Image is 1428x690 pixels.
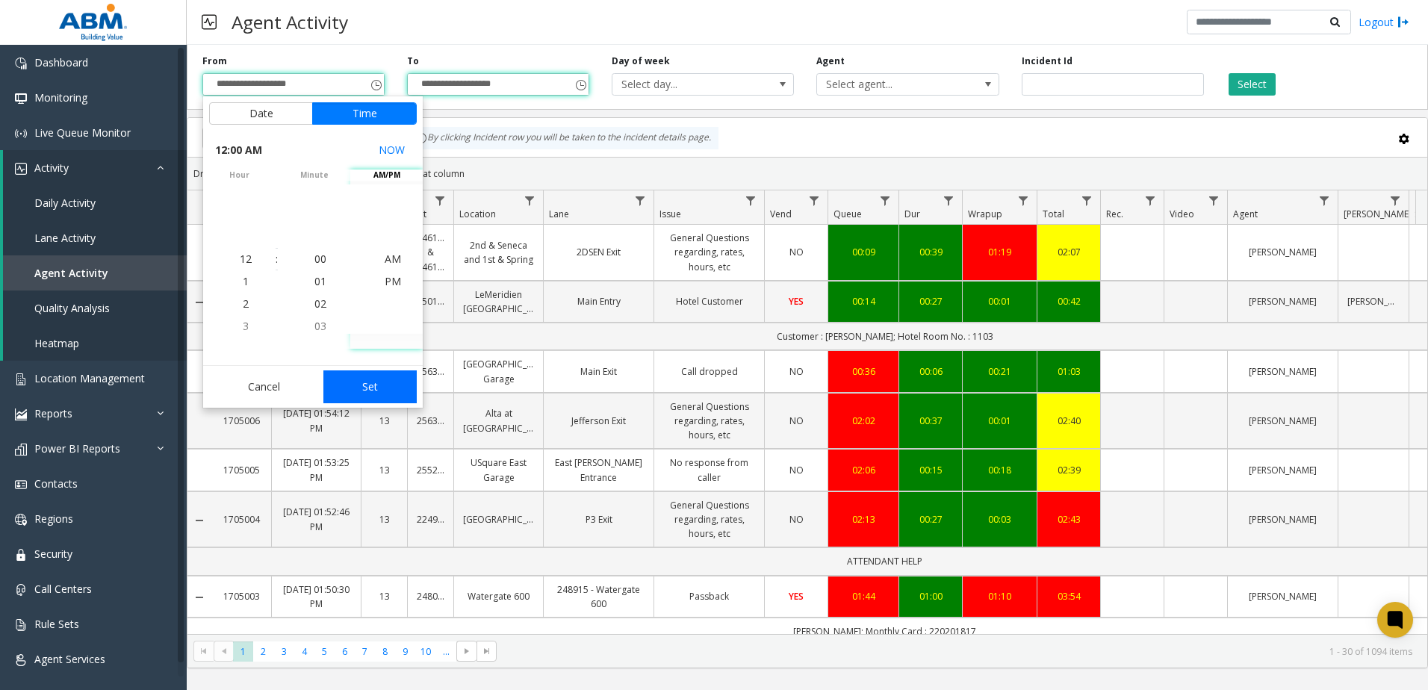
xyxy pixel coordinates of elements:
span: [PERSON_NAME] [1344,208,1412,220]
div: 02:06 [837,463,890,477]
div: 00:09 [837,245,890,259]
a: 2nd & Seneca and 1st & Spring [463,238,534,267]
span: 3 [243,319,249,333]
a: Parker Filter Menu [1385,190,1406,211]
span: Page 11 [436,641,456,662]
a: 1705005 [220,463,262,477]
button: Set [323,370,417,403]
label: From [202,55,227,68]
img: 'icon' [15,444,27,456]
span: hour [203,170,276,181]
span: Lane Activity [34,231,96,245]
div: 00:36 [837,364,890,379]
span: Power BI Reports [34,441,120,456]
a: Quality Analysis [3,290,187,326]
a: [PERSON_NAME] [1237,512,1329,526]
div: 01:10 [972,589,1028,603]
span: Page 5 [314,641,335,662]
span: Dur [904,208,920,220]
img: 'icon' [15,584,27,596]
a: Watergate 600 [463,589,534,603]
a: General Questions regarding, rates, hours, etc [663,400,755,443]
a: 00:37 [908,414,953,428]
a: 25010007 [417,294,444,308]
a: Queue Filter Menu [875,190,895,211]
a: 13 [370,512,398,526]
a: 00:03 [972,512,1028,526]
span: 03 [314,319,326,333]
div: 00:27 [908,512,953,526]
a: [PERSON_NAME] [1237,463,1329,477]
div: 01:44 [837,589,890,603]
span: AM/PM [350,170,423,181]
span: Page 4 [294,641,314,662]
div: Drag a column header and drop it here to group by that column [187,161,1427,187]
span: Vend [770,208,792,220]
span: 01 [314,274,326,288]
span: Select day... [612,74,757,95]
a: Collapse Details [187,515,211,526]
span: Total [1043,208,1064,220]
span: 12 [240,252,252,266]
img: 'icon' [15,163,27,175]
a: 00:14 [837,294,890,308]
img: 'icon' [15,373,27,385]
div: Data table [187,190,1427,634]
a: 02:43 [1046,512,1091,526]
span: Toggle popup [367,74,384,95]
h3: Agent Activity [224,4,356,40]
a: [DATE] 01:54:12 PM [281,406,352,435]
label: Incident Id [1022,55,1072,68]
span: Dashboard [34,55,88,69]
span: NO [789,464,804,476]
span: Go to the last page [476,641,497,662]
span: Regions [34,512,73,526]
a: Logout [1359,14,1409,30]
button: Select [1229,73,1276,96]
a: Dur Filter Menu [939,190,959,211]
a: [PERSON_NAME] [1237,294,1329,308]
a: NO [774,245,819,259]
a: NO [774,463,819,477]
div: : [276,252,278,267]
div: 01:03 [1046,364,1091,379]
a: LeMeridien [GEOGRAPHIC_DATA] [463,287,534,316]
a: 24611202 & 24611201 [417,231,444,274]
span: Contacts [34,476,78,491]
span: Monitoring [34,90,87,105]
img: 'icon' [15,549,27,561]
a: 00:15 [908,463,953,477]
a: 1705006 [220,414,262,428]
div: 02:02 [837,414,890,428]
a: Location Filter Menu [520,190,540,211]
a: Hotel Customer [663,294,755,308]
a: 00:01 [972,414,1028,428]
a: No response from caller [663,456,755,484]
a: Call dropped [663,364,755,379]
a: 02:07 [1046,245,1091,259]
a: Vend Filter Menu [804,190,825,211]
img: 'icon' [15,57,27,69]
a: 1705003 [220,589,262,603]
a: East [PERSON_NAME] Entrance [553,456,645,484]
span: PM [385,274,401,288]
span: Rec. [1106,208,1123,220]
a: 02:13 [837,512,890,526]
a: [DATE] 01:52:46 PM [281,505,352,533]
a: Activity [3,150,187,185]
a: [GEOGRAPHIC_DATA] Garage [463,357,534,385]
span: Toggle popup [572,74,589,95]
span: Page 6 [335,641,355,662]
div: 03:54 [1046,589,1091,603]
a: Rec. Filter Menu [1140,190,1161,211]
span: Queue [833,208,862,220]
a: 01:19 [972,245,1028,259]
div: 01:00 [908,589,953,603]
a: Passback [663,589,755,603]
a: Jefferson Exit [553,414,645,428]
